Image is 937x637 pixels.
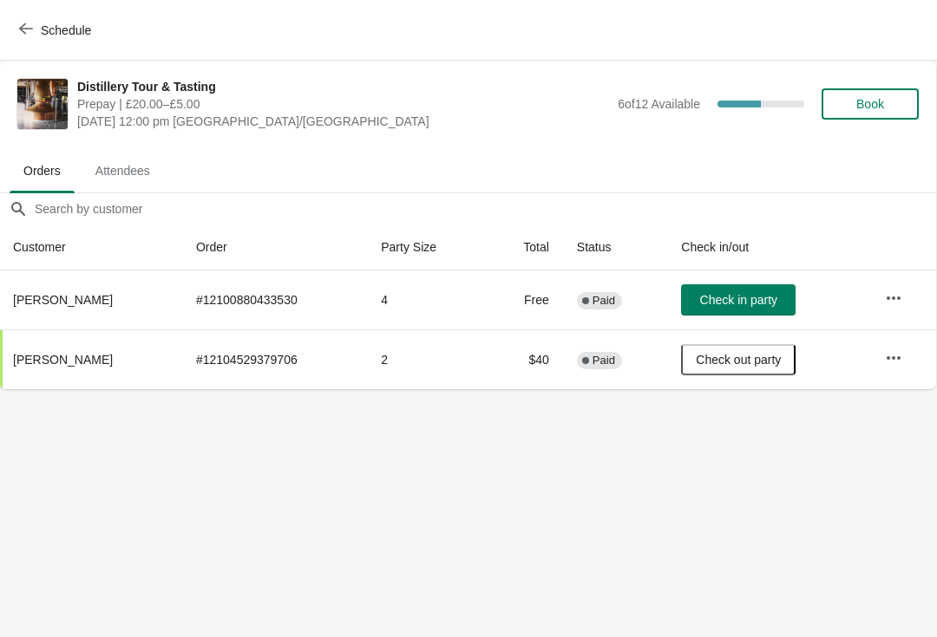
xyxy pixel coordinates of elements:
span: Paid [593,294,615,308]
span: Distillery Tour & Tasting [77,78,609,95]
td: 4 [367,270,486,329]
button: Book [822,88,919,120]
span: Prepay | £20.00–£5.00 [77,95,609,113]
span: Book [856,97,884,111]
th: Status [563,224,667,270]
span: Attendees [82,155,164,186]
span: [PERSON_NAME] [13,353,113,367]
td: # 12100880433530 [182,270,367,329]
td: 2 [367,329,486,389]
span: Paid [593,354,615,367]
th: Total [487,224,563,270]
td: Free [487,270,563,329]
span: Orders [10,155,75,186]
img: Distillery Tour & Tasting [17,79,68,129]
span: [DATE] 12:00 pm [GEOGRAPHIC_DATA]/[GEOGRAPHIC_DATA] [77,113,609,130]
button: Check in party [681,284,796,315]
span: Schedule [41,23,91,37]
span: Check out party [696,353,781,367]
th: Order [182,224,367,270]
th: Party Size [367,224,486,270]
td: $40 [487,329,563,389]
td: # 12104529379706 [182,329,367,389]
span: 6 of 12 Available [618,97,700,111]
button: Schedule [9,15,105,46]
th: Check in/out [667,224,871,270]
button: Check out party [681,344,796,375]
input: Search by customer [34,193,936,224]
span: [PERSON_NAME] [13,293,113,307]
span: Check in party [700,293,777,307]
